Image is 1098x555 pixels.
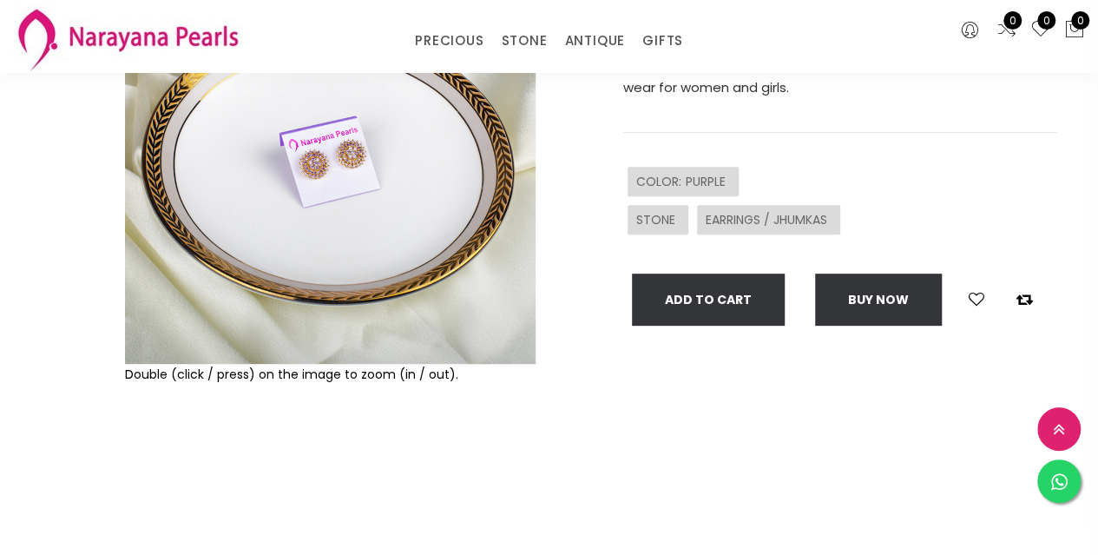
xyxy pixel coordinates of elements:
[996,19,1017,42] a: 0
[636,211,680,228] span: STONE
[125,364,536,385] div: Double (click / press) on the image to zoom (in / out).
[564,28,625,54] a: ANTIQUE
[815,274,942,326] button: Buy now
[636,173,686,190] span: COLOR :
[1011,288,1038,311] button: Add to compare
[686,173,730,190] span: PURPLE
[642,28,683,54] a: GIFTS
[1071,11,1089,30] span: 0
[963,288,990,311] button: Add to wishlist
[1064,19,1085,42] button: 0
[1003,11,1022,30] span: 0
[706,211,832,228] span: EARRINGS / JHUMKAS
[415,28,483,54] a: PRECIOUS
[1030,19,1051,42] a: 0
[632,274,785,326] button: Add To Cart
[623,51,1057,100] p: This beautiful zircon stone studded gold finish earing as stylish wear for women and girls.
[501,28,547,54] a: STONE
[1037,11,1055,30] span: 0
